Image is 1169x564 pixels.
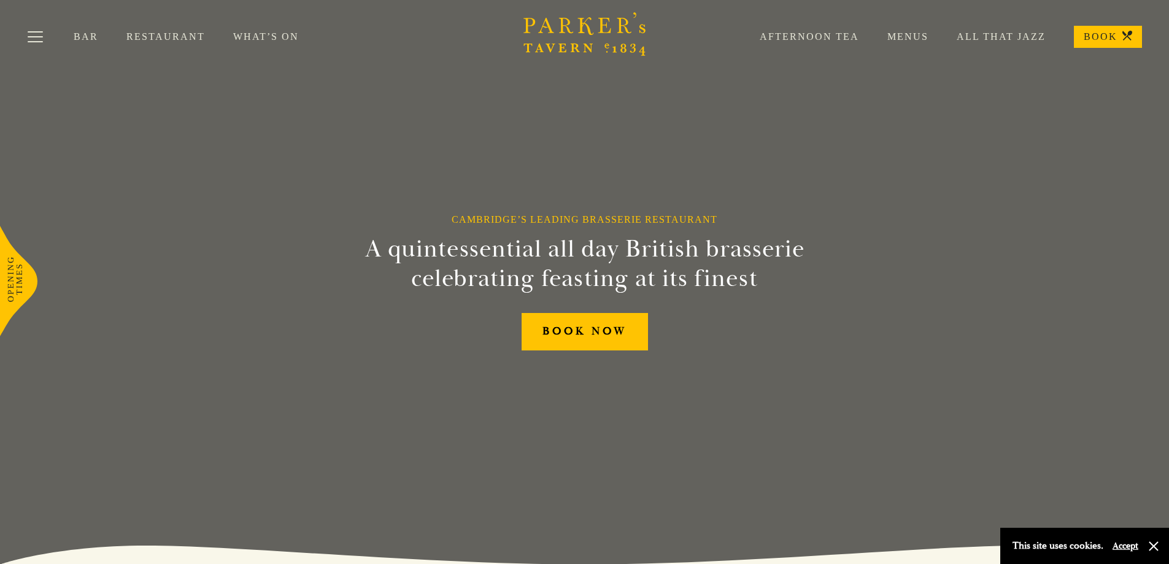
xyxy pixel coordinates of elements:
button: Accept [1113,540,1138,552]
p: This site uses cookies. [1013,537,1103,555]
h1: Cambridge’s Leading Brasserie Restaurant [452,214,717,225]
a: BOOK NOW [522,313,648,350]
button: Close and accept [1148,540,1160,552]
h2: A quintessential all day British brasserie celebrating feasting at its finest [305,234,865,293]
